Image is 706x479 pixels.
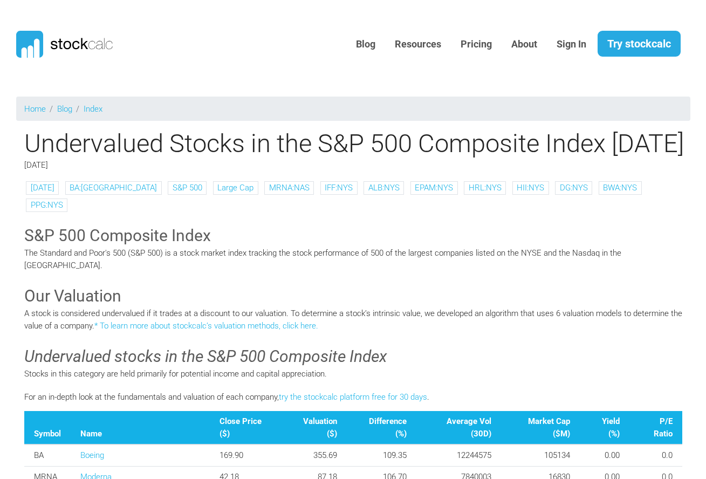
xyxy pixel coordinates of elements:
a: Blog [57,104,72,114]
th: Difference (%) [347,411,416,444]
a: BA:[GEOGRAPHIC_DATA] [70,183,157,193]
th: Close Price ($) [210,411,282,444]
a: S&P 500 [173,183,202,193]
a: try the stockcalc platform free for 30 days [279,392,427,402]
td: 12244575 [416,444,501,466]
th: Average Vol (30D) [416,411,501,444]
h3: Our Valuation [24,285,682,307]
a: Home [24,104,46,114]
a: Index [84,104,102,114]
a: HRL:NYS [469,183,502,193]
a: HII:NYS [517,183,544,193]
p: The Standard and Poor's 500 (S&P 500) is a stock market index tracking the stock performance of 5... [24,247,682,271]
td: 0.00 [580,444,629,466]
h3: Undervalued stocks in the S&P 500 Composite Index [24,345,682,368]
p: Stocks in this category are held primarily for potential income and capital appreciation. [24,368,682,380]
a: Try stockcalc [598,31,681,57]
a: EPAM:NYS [415,183,453,193]
a: MRNA:NAS [269,183,310,193]
td: 355.69 [282,444,347,466]
th: Valuation ($) [282,411,347,444]
nav: breadcrumb [16,97,690,121]
a: Sign In [549,31,594,58]
h3: S&P 500 Composite Index [24,224,682,247]
a: Resources [387,31,449,58]
td: 105134 [501,444,580,466]
a: BWA:NYS [603,183,637,193]
h1: Undervalued Stocks in the S&P 500 Composite Index [DATE] [16,128,690,159]
th: Yield (%) [580,411,629,444]
a: Large Cap [217,183,253,193]
th: Market Cap ($M) [501,411,580,444]
a: Boeing [80,450,104,460]
a: To learn more about stockcalc’s valuation methods, click here. [100,321,318,331]
span: [DATE] [24,160,48,170]
a: DG:NYS [560,183,588,193]
th: P/E Ratio [629,411,682,444]
a: [DATE] [31,183,54,193]
td: 169.90 [210,444,282,466]
td: 0.0 [629,444,682,466]
td: BA [24,444,71,466]
a: About [503,31,545,58]
a: Pricing [453,31,500,58]
a: ALB:NYS [368,183,400,193]
p: For an in-depth look at the fundamentals and valuation of each company, . [24,391,682,403]
a: Blog [348,31,383,58]
a: PPG:NYS [31,200,63,210]
p: A stock is considered undervalued if it trades at a discount to our valuation. To determine a sto... [24,307,682,332]
th: Name [71,411,210,444]
th: Symbol [24,411,71,444]
td: 109.35 [347,444,416,466]
a: IFF:NYS [325,183,353,193]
